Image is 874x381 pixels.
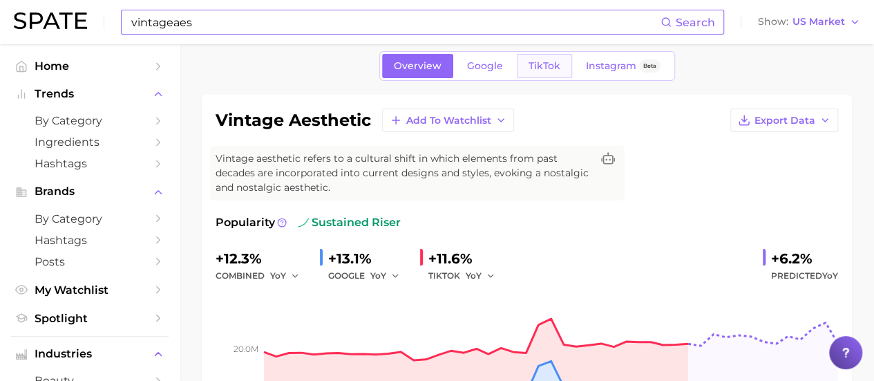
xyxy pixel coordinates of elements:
[270,270,286,281] span: YoY
[328,248,409,270] div: +13.1%
[758,18,788,26] span: Show
[11,308,169,329] a: Spotlight
[35,348,145,360] span: Industries
[466,268,495,284] button: YoY
[11,279,169,301] a: My Watchlist
[754,115,815,127] span: Export Data
[643,60,656,72] span: Beta
[11,181,169,202] button: Brands
[11,251,169,272] a: Posts
[370,268,400,284] button: YoY
[466,270,482,281] span: YoY
[517,54,572,78] a: TikTok
[428,268,504,284] div: TIKTOK
[11,153,169,174] a: Hashtags
[35,284,145,297] span: My Watchlist
[35,312,145,325] span: Spotlight
[35,185,145,198] span: Brands
[298,214,401,231] span: sustained riser
[216,112,371,129] h1: vintage aesthetic
[14,12,87,29] img: SPATE
[35,212,145,225] span: by Category
[11,344,169,364] button: Industries
[586,60,636,72] span: Instagram
[529,60,560,72] span: TikTok
[370,270,386,281] span: YoY
[792,18,845,26] span: US Market
[35,59,145,73] span: Home
[406,115,491,127] span: Add to Watchlist
[216,214,275,231] span: Popularity
[35,157,145,170] span: Hashtags
[467,60,503,72] span: Google
[11,110,169,131] a: by Category
[328,268,409,284] div: GOOGLE
[35,255,145,268] span: Posts
[455,54,515,78] a: Google
[382,54,453,78] a: Overview
[754,13,864,31] button: ShowUS Market
[394,60,441,72] span: Overview
[216,151,591,195] span: Vintage aesthetic refers to a cultural shift in which elements from past decades are incorporated...
[11,208,169,230] a: by Category
[428,248,504,270] div: +11.6%
[676,16,715,29] span: Search
[130,10,661,34] input: Search here for a brand, industry, or ingredient
[382,109,514,132] button: Add to Watchlist
[11,230,169,251] a: Hashtags
[35,88,145,100] span: Trends
[771,248,838,270] div: +6.2%
[11,131,169,153] a: Ingredients
[574,54,672,78] a: InstagramBeta
[11,55,169,77] a: Home
[35,136,145,149] span: Ingredients
[216,248,309,270] div: +12.3%
[35,114,145,127] span: by Category
[822,270,838,281] span: YoY
[771,268,838,284] span: Predicted
[35,234,145,247] span: Hashtags
[216,268,309,284] div: combined
[11,84,169,104] button: Trends
[730,109,838,132] button: Export Data
[298,217,309,228] img: sustained riser
[270,268,300,284] button: YoY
